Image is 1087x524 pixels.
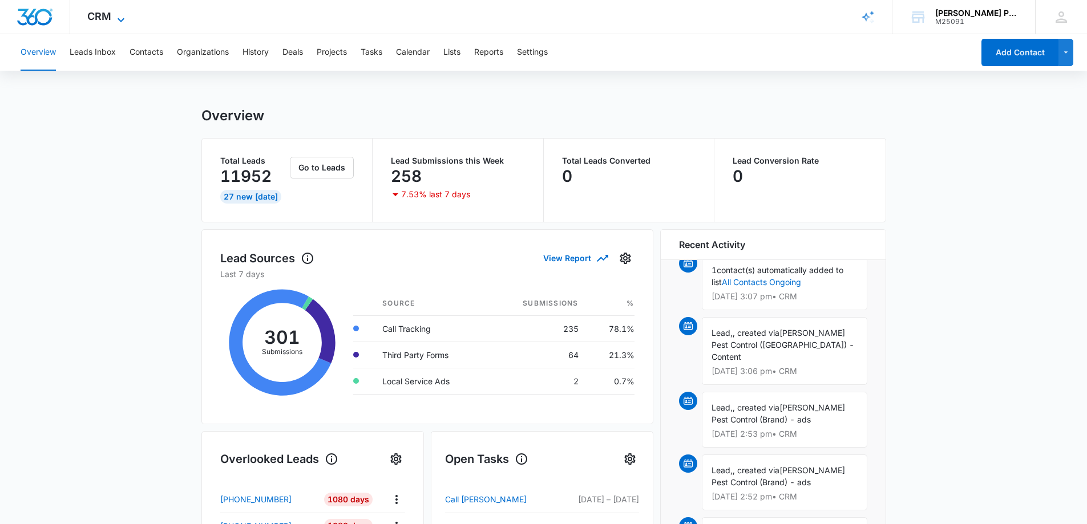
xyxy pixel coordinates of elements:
[488,315,588,342] td: 235
[220,268,635,280] p: Last 7 days
[324,493,373,506] div: 1080 Days
[488,368,588,394] td: 2
[712,265,843,287] span: contact(s) automatically added to list
[373,315,488,342] td: Call Tracking
[712,367,858,375] p: [DATE] 3:06 pm • CRM
[712,493,858,501] p: [DATE] 2:52 pm • CRM
[391,157,525,165] p: Lead Submissions this Week
[243,34,269,71] button: History
[616,249,635,267] button: Settings
[443,34,460,71] button: Lists
[220,250,314,267] h1: Lead Sources
[517,34,548,71] button: Settings
[733,403,779,412] span: , created via
[588,291,635,316] th: %
[220,493,292,505] p: [PHONE_NUMBER]
[220,190,281,204] div: 27 New [DATE]
[373,291,488,316] th: Source
[722,277,801,287] a: All Contacts Ongoing
[935,18,1019,26] div: account id
[290,163,354,172] a: Go to Leads
[396,34,430,71] button: Calendar
[556,493,639,505] p: [DATE] – [DATE]
[401,190,470,198] p: 7.53% last 7 days
[387,490,405,508] button: Actions
[282,34,303,71] button: Deals
[543,248,607,268] button: View Report
[201,107,264,124] h1: Overview
[712,403,733,412] span: Lead,
[387,450,405,468] button: Settings
[130,34,163,71] button: Contacts
[220,450,338,468] h1: Overlooked Leads
[588,342,635,368] td: 21.3%
[712,430,858,438] p: [DATE] 2:53 pm • CRM
[733,328,779,338] span: , created via
[87,10,111,22] span: CRM
[733,157,867,165] p: Lead Conversion Rate
[712,465,733,475] span: Lead,
[488,342,588,368] td: 64
[562,157,696,165] p: Total Leads Converted
[679,238,745,251] h6: Recent Activity
[733,465,779,475] span: , created via
[220,493,316,505] a: [PHONE_NUMBER]
[712,328,733,338] span: Lead,
[712,265,717,275] span: 1
[562,167,572,185] p: 0
[290,157,354,178] button: Go to Leads
[21,34,56,71] button: Overview
[712,328,854,361] span: [PERSON_NAME] Pest Control ([GEOGRAPHIC_DATA]) - Content
[621,450,639,468] button: Settings
[474,34,503,71] button: Reports
[391,167,422,185] p: 258
[220,157,288,165] p: Total Leads
[588,315,635,342] td: 78.1%
[935,9,1019,18] div: account name
[445,450,528,468] h1: Open Tasks
[373,368,488,394] td: Local Service Ads
[488,291,588,316] th: Submissions
[981,39,1058,66] button: Add Contact
[70,34,116,71] button: Leads Inbox
[712,293,858,300] p: [DATE] 3:07 pm • CRM
[177,34,229,71] button: Organizations
[361,34,382,71] button: Tasks
[317,34,347,71] button: Projects
[445,493,556,506] a: Call [PERSON_NAME]
[373,342,488,368] td: Third Party Forms
[733,167,743,185] p: 0
[588,368,635,394] td: 0.7%
[220,167,272,185] p: 11952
